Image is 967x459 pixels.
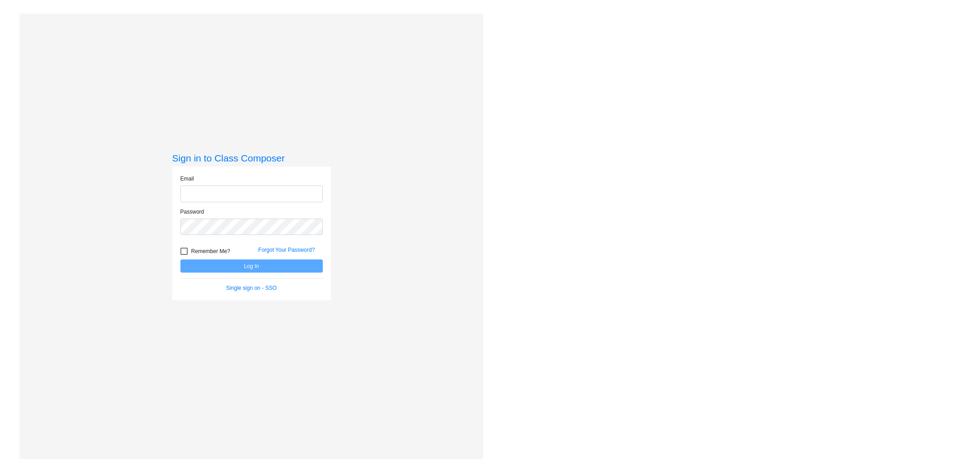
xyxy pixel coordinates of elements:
span: Remember Me? [191,246,230,257]
label: Email [180,175,194,183]
button: Log In [180,259,323,273]
h3: Sign in to Class Composer [172,152,331,164]
a: Forgot Your Password? [258,247,315,253]
a: Single sign on - SSO [226,285,277,291]
label: Password [180,208,204,216]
